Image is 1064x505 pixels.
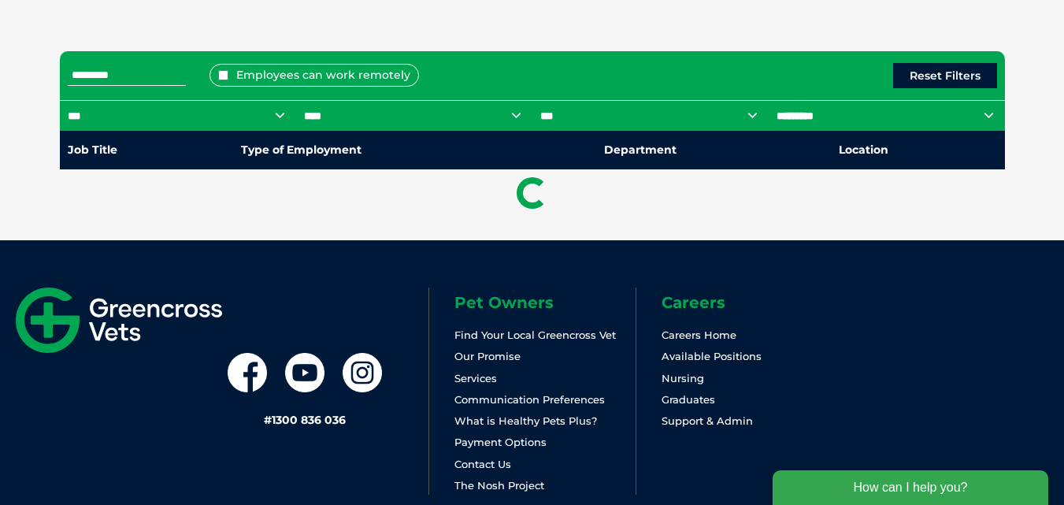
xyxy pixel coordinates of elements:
a: #1300 836 036 [264,413,346,427]
label: Employees can work remotely [209,64,419,87]
a: Our Promise [454,350,521,362]
input: Employees can work remotely [218,70,228,80]
a: Find Your Local Greencross Vet [454,329,616,341]
a: Graduates [662,393,715,406]
a: Services [454,372,497,384]
a: Available Positions [662,350,762,362]
a: Nursing [662,372,704,384]
nobr: Location [839,143,888,157]
span: # [264,413,272,427]
button: Search [1033,72,1049,87]
a: Support & Admin [662,414,753,427]
a: What is Healthy Pets Plus? [454,414,597,427]
nobr: Type of Employment [241,143,361,157]
nobr: Department [604,143,677,157]
h6: Careers [662,295,842,310]
a: Contact Us [454,458,511,470]
a: The Nosh Project [454,479,544,492]
div: How can I help you? [9,9,285,44]
button: Reset Filters [893,63,997,88]
a: Payment Options [454,436,547,448]
nobr: Job Title [68,143,117,157]
h6: Pet Owners [454,295,635,310]
a: Careers Home [662,329,736,341]
a: Communication Preferences [454,393,605,406]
